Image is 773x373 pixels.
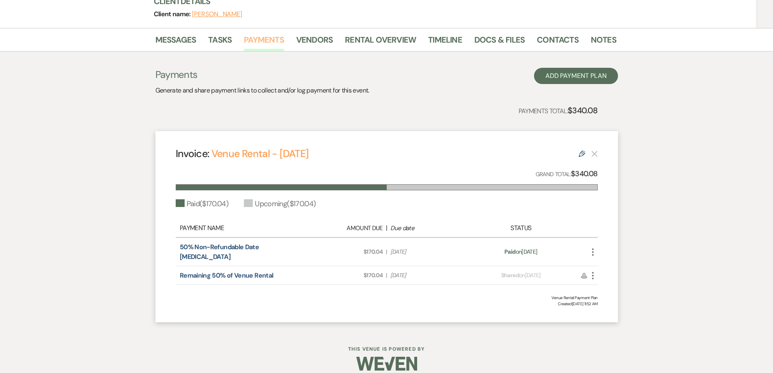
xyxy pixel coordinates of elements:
[308,271,383,280] span: $170.04
[469,271,573,280] div: on [DATE]
[176,147,309,161] h4: Invoice:
[155,33,196,51] a: Messages
[180,271,273,280] a: Remaining 50% of Venue Rental
[308,248,383,256] span: $170.04
[519,104,598,117] p: Payments Total:
[390,271,465,280] span: [DATE]
[591,33,616,51] a: Notes
[474,33,525,51] a: Docs & Files
[192,11,242,17] button: [PERSON_NAME]
[345,33,416,51] a: Rental Overview
[568,105,598,116] strong: $340.08
[154,10,192,18] span: Client name:
[504,248,515,255] span: Paid
[386,271,387,280] span: |
[211,147,309,160] a: Venue Rental - [DATE]
[537,33,579,51] a: Contacts
[208,33,232,51] a: Tasks
[428,33,462,51] a: Timeline
[155,68,369,82] h3: Payments
[176,198,229,209] div: Paid ( $170.04 )
[244,33,284,51] a: Payments
[176,295,598,301] div: Venue Rental Payment Plan
[390,224,465,233] div: Due date
[469,223,573,233] div: Status
[180,243,259,261] a: 50% Non-Refundable Date [MEDICAL_DATA]
[501,272,519,279] span: Shared
[296,33,333,51] a: Vendors
[469,248,573,256] div: on [DATE]
[571,169,598,179] strong: $340.08
[386,248,387,256] span: |
[534,68,618,84] button: Add Payment Plan
[536,168,598,180] p: Grand Total:
[176,301,598,307] span: Created: [DATE] 11:52 AM
[155,85,369,96] p: Generate and share payment links to collect and/or log payment for this event.
[304,223,469,233] div: |
[390,248,465,256] span: [DATE]
[244,198,316,209] div: Upcoming ( $170.04 )
[591,150,598,157] button: This payment plan cannot be deleted because it contains links that have been paid through Weven’s...
[180,223,304,233] div: Payment Name
[308,224,383,233] div: Amount Due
